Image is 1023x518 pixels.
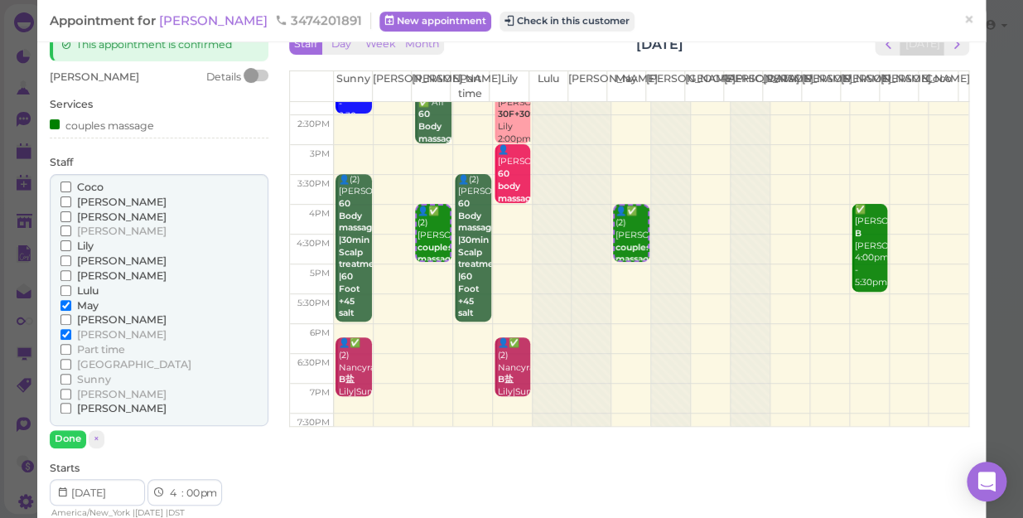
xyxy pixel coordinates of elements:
[297,119,330,129] span: 2:30pm
[297,298,330,308] span: 5:30pm
[400,33,444,56] button: Month
[310,148,330,159] span: 3pm
[77,196,166,208] span: [PERSON_NAME]
[77,388,166,400] span: [PERSON_NAME]
[94,433,99,444] span: ×
[309,208,330,219] span: 4pm
[528,71,567,101] th: Lulu
[77,284,99,297] span: Lulu
[457,174,491,393] div: 👤(2) [PERSON_NAME] Part time |Sunny 3:30pm - 6:00pm
[339,198,384,318] b: 60 Body massage |30min Scalp treatment |60 Foot +45 salt
[458,198,503,318] b: 60 Body massage |30min Scalp treatment |60 Foot +45 salt
[289,33,322,56] button: Staff
[77,181,104,193] span: Coco
[497,337,531,435] div: 👤✅ (2) Nancyray Lily|Sunny 6:15pm - 7:15pm
[497,85,531,170] div: 👤✅ [PERSON_NAME] Lily 2:00pm - 3:00pm
[50,461,80,476] label: Starts
[802,71,841,101] th: [PERSON_NAME]
[168,507,185,518] span: DST
[334,71,373,101] th: Sunny
[606,71,645,101] th: May
[297,417,330,428] span: 7:30pm
[417,242,456,265] b: couples massage
[490,71,528,101] th: Lily
[338,174,372,393] div: 👤(2) [PERSON_NAME] Part time |Sunny 3:30pm - 6:00pm
[60,314,71,325] input: [PERSON_NAME]
[206,70,241,85] div: Details
[615,242,654,265] b: couples massage
[841,71,880,101] th: [PERSON_NAME]
[762,71,801,101] th: [PERSON_NAME]
[636,35,683,54] h2: [DATE]
[498,109,553,119] b: 30F+30facial
[900,32,944,55] button: [DATE]
[645,71,684,101] th: [PERSON_NAME]
[412,71,451,101] th: [PERSON_NAME]
[943,32,969,55] button: next
[498,168,537,228] b: 60 body massage in the cave
[418,109,457,143] b: 60 Body massage
[60,329,71,340] input: [PERSON_NAME]
[77,254,166,267] span: [PERSON_NAME]
[275,12,362,28] span: 3474201891
[310,387,330,398] span: 7pm
[60,374,71,385] input: Sunny
[77,225,166,237] span: [PERSON_NAME]
[880,71,919,101] th: [PERSON_NAME]
[60,344,71,355] input: Part time
[77,313,166,326] span: [PERSON_NAME]
[321,33,361,56] button: Day
[379,12,491,31] a: New appointment
[339,374,355,385] b: B盐
[77,373,111,385] span: Sunny
[50,430,86,448] button: Done
[451,71,490,101] th: Part time
[967,462,1006,501] div: Open Intercom Messenger
[51,507,130,518] span: America/New_York
[60,300,71,311] input: May
[77,358,191,370] span: [GEOGRAPHIC_DATA]
[310,268,330,278] span: 5pm
[50,155,73,170] label: Staff
[77,328,166,341] span: [PERSON_NAME]
[60,389,71,399] input: [PERSON_NAME]
[50,12,371,29] div: Appointment for
[50,28,268,61] div: This appointment is confirmed
[77,299,99,312] span: May
[50,70,139,83] span: [PERSON_NAME]
[60,270,71,281] input: [PERSON_NAME]
[684,71,723,101] th: [GEOGRAPHIC_DATA]
[953,1,984,40] a: ×
[89,430,104,448] button: ×
[310,327,330,338] span: 6pm
[297,178,330,189] span: 3:30pm
[50,116,154,133] div: couples massage
[60,359,71,370] input: [GEOGRAPHIC_DATA]
[854,204,888,289] div: ✅ [PERSON_NAME] [PERSON_NAME] 4:00pm - 5:30pm
[60,225,71,236] input: [PERSON_NAME]
[615,206,648,327] div: 👤✅ (2) [PERSON_NAME] May|[PERSON_NAME] 4:00pm - 5:00pm
[60,403,71,414] input: [PERSON_NAME]
[77,343,125,356] span: Part time
[297,357,330,368] span: 6:30pm
[77,240,94,252] span: Lily
[77,269,166,282] span: [PERSON_NAME]
[963,8,974,31] span: ×
[159,12,271,28] a: [PERSON_NAME]
[855,228,861,239] b: B
[567,71,606,101] th: [PERSON_NAME]
[497,144,531,278] div: 👤[PERSON_NAME] Lily 3:00pm - 4:00pm
[60,211,71,222] input: [PERSON_NAME]
[60,285,71,296] input: Lulu
[77,211,166,223] span: [PERSON_NAME]
[60,240,71,251] input: Lily
[373,71,412,101] th: [PERSON_NAME]
[919,71,958,101] th: Coco
[875,32,900,55] button: prev
[723,71,762,101] th: [PERSON_NAME]
[498,374,514,385] b: B盐
[60,196,71,207] input: [PERSON_NAME]
[417,206,450,327] div: 👤✅ (2) [PERSON_NAME] May|[PERSON_NAME] 4:00pm - 5:00pm
[50,97,93,112] label: Services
